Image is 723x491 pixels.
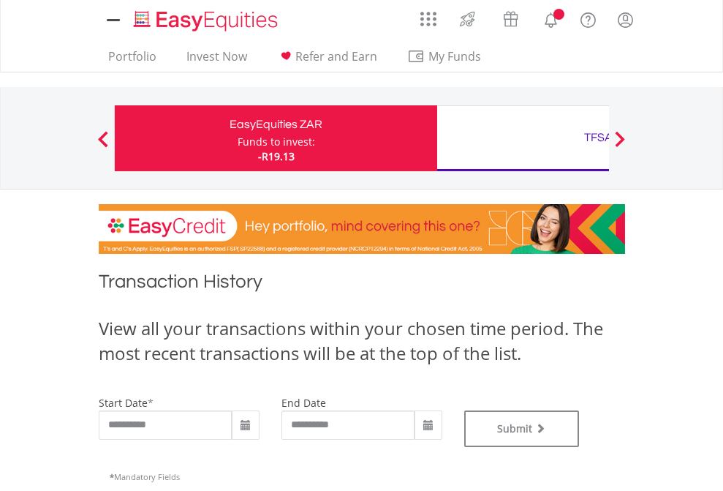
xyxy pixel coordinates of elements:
button: Submit [464,411,580,447]
a: Refer and Earn [271,49,383,72]
button: Next [605,138,635,153]
span: -R19.13 [258,149,295,163]
span: Refer and Earn [295,48,377,64]
a: AppsGrid [411,4,446,27]
div: EasyEquities ZAR [124,114,428,135]
div: View all your transactions within your chosen time period. The most recent transactions will be a... [99,316,625,367]
a: My Profile [607,4,644,36]
label: end date [281,396,326,410]
a: Invest Now [181,49,253,72]
span: Mandatory Fields [110,471,180,482]
button: Previous [88,138,118,153]
img: vouchers-v2.svg [499,7,523,31]
a: Notifications [532,4,569,33]
img: EasyCredit Promotion Banner [99,204,625,254]
img: thrive-v2.svg [455,7,480,31]
img: grid-menu-icon.svg [420,11,436,27]
img: EasyEquities_Logo.png [131,9,284,33]
div: Funds to invest: [238,135,315,149]
a: Portfolio [102,49,162,72]
a: Vouchers [489,4,532,31]
span: My Funds [407,47,503,66]
a: Home page [128,4,284,33]
h1: Transaction History [99,269,625,301]
label: start date [99,396,148,410]
a: FAQ's and Support [569,4,607,33]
